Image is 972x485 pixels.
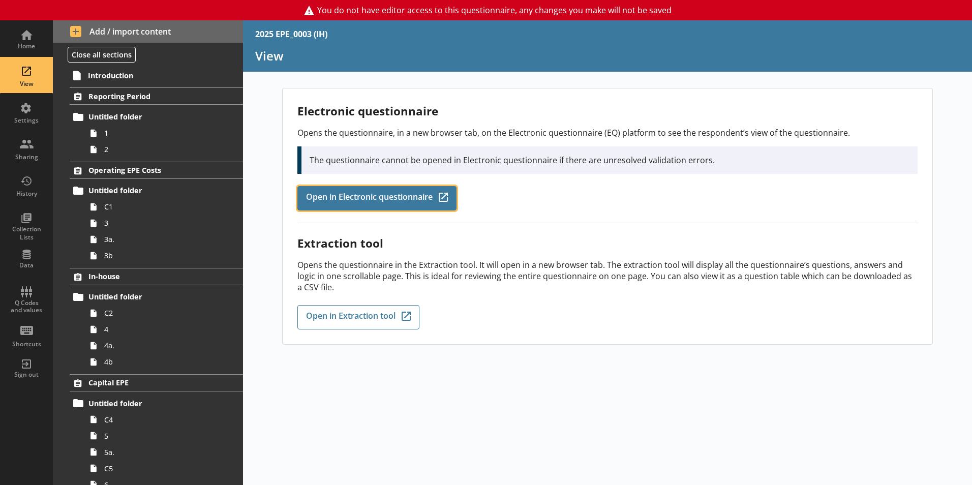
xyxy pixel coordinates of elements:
[88,71,213,80] span: Introduction
[53,87,243,157] li: Reporting PeriodUntitled folder12
[104,341,217,350] span: 4a.
[104,308,217,318] span: C2
[9,190,44,198] div: History
[297,259,918,293] p: Opens the questionnaire in the Extraction tool. It will open in a new browser tab. The extraction...
[9,80,44,88] div: View
[310,155,909,166] p: The questionnaire cannot be opened in Electronic questionnaire if there are unresolved validation...
[9,225,44,241] div: Collection Lists
[9,371,44,379] div: Sign out
[69,67,243,83] a: Introduction
[104,431,217,441] span: 5
[297,186,457,210] a: Open in Electronic questionnaire
[104,415,217,425] span: C4
[85,444,243,460] a: 5a.
[88,399,213,408] span: Untitled folder
[70,87,243,105] a: Reporting Period
[85,305,243,321] a: C2
[74,289,243,370] li: Untitled folderC244a.4b
[68,47,136,63] button: Close all sections
[297,127,918,138] p: Opens the questionnaire, in a new browser tab, on the Electronic questionnaire (EQ) platform to s...
[104,218,217,228] span: 3
[9,42,44,50] div: Home
[53,268,243,370] li: In-houseUntitled folderC244a.4b
[85,321,243,338] a: 4
[70,109,243,125] a: Untitled folder
[70,289,243,305] a: Untitled folder
[104,357,217,367] span: 4b
[9,261,44,269] div: Data
[85,411,243,428] a: C4
[104,234,217,244] span: 3a.
[104,251,217,260] span: 3b
[74,109,243,158] li: Untitled folder12
[74,183,243,264] li: Untitled folderC133a.3b
[297,103,918,119] h2: Electronic questionnaire
[306,312,396,323] span: Open in Extraction tool
[104,324,217,334] span: 4
[85,338,243,354] a: 4a.
[70,268,243,285] a: In-house
[53,20,243,43] button: Add / import content
[297,305,419,329] a: Open in Extraction tool
[85,354,243,370] a: 4b
[9,340,44,348] div: Shortcuts
[70,183,243,199] a: Untitled folder
[104,464,217,473] span: C5
[104,447,217,457] span: 5a.
[85,231,243,248] a: 3a.
[9,116,44,125] div: Settings
[88,92,213,101] span: Reporting Period
[104,144,217,154] span: 2
[85,125,243,141] a: 1
[104,128,217,138] span: 1
[88,186,213,195] span: Untitled folder
[85,428,243,444] a: 5
[306,193,433,204] span: Open in Electronic questionnaire
[85,460,243,476] a: C5
[88,292,213,301] span: Untitled folder
[9,153,44,161] div: Sharing
[85,141,243,158] a: 2
[104,202,217,211] span: C1
[88,271,213,281] span: In-house
[70,26,226,37] span: Add / import content
[53,162,243,264] li: Operating EPE CostsUntitled folderC133a.3b
[85,199,243,215] a: C1
[255,48,960,64] h1: View
[255,28,327,40] div: 2025 EPE_0003 (IH)
[85,215,243,231] a: 3
[9,299,44,314] div: Q Codes and values
[70,374,243,391] a: Capital EPE
[70,162,243,179] a: Operating EPE Costs
[70,395,243,411] a: Untitled folder
[88,378,213,387] span: Capital EPE
[85,248,243,264] a: 3b
[88,112,213,122] span: Untitled folder
[297,235,918,251] h2: Extraction tool
[88,165,213,175] span: Operating EPE Costs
